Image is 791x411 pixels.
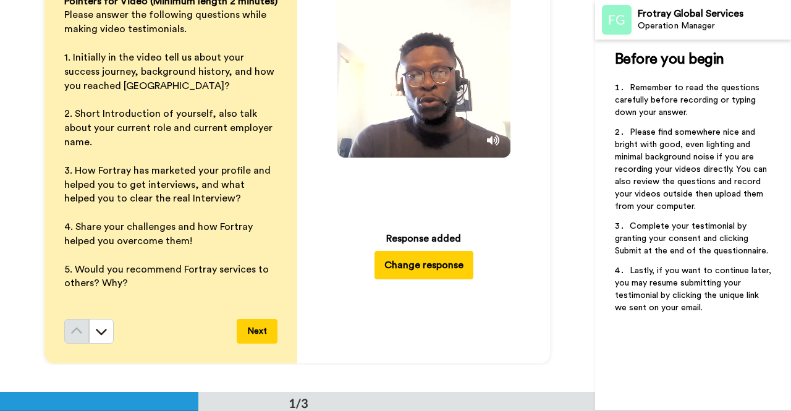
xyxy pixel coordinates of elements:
[638,8,790,20] div: Frotray Global Services
[615,128,769,211] span: Please find somewhere nice and bright with good, even lighting and minimal background noise if yo...
[64,222,255,246] span: 4. Share your challenges and how Fortray helped you overcome them!
[237,319,277,344] button: Next
[64,53,277,91] span: 1. Initially in the video tell us about your success journey, background history, and how you rea...
[64,10,269,34] span: Please answer the following questions while making video testimonials.
[602,5,632,35] img: Profile Image
[615,52,724,67] span: Before you begin
[64,265,271,289] span: 5. Would you recommend Fortray services to others? Why?
[64,109,275,147] span: 2. Short Introduction of yourself, also talk about your current role and current employer name.
[487,134,499,146] img: Mute/Unmute
[615,266,774,312] span: Lastly, if you want to continue later, you may resume submitting your testimonial by clicking the...
[64,166,273,204] span: 3. How Fortray has marketed your profile and helped you to get interviews, and what helped you to...
[615,83,762,117] span: Remember to read the questions carefully before recording or typing down your answer.
[374,251,473,279] button: Change response
[615,222,768,255] span: Complete your testimonial by granting your consent and clicking Submit at the end of the question...
[638,21,790,32] div: Operation Manager
[386,231,461,246] div: Response added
